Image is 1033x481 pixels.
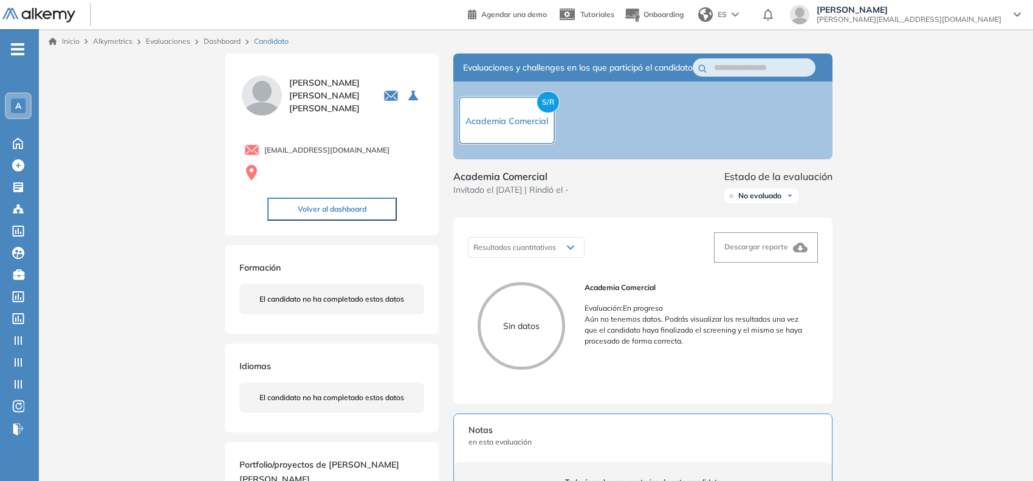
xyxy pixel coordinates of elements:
iframe: Chat Widget [815,341,1033,481]
span: Academia Comercial [585,282,808,293]
i: - [11,48,24,50]
span: Academia Comercial [465,116,548,126]
span: El candidato no ha completado estos datos [259,294,404,305]
span: Evaluaciones y challenges en los que participó el candidato [463,61,693,74]
span: ES [718,9,727,20]
span: Descargar reporte [724,242,788,251]
button: Onboarding [624,2,684,28]
span: [PERSON_NAME] [817,5,1001,15]
a: Agendar una demo [468,6,547,21]
span: No evaluado [738,191,781,201]
span: en esta evaluación [468,437,817,448]
span: Onboarding [643,10,684,19]
span: Academia Comercial [453,169,569,184]
span: Tutoriales [580,10,614,19]
span: Alkymetrics [93,36,132,46]
img: PROFILE_MENU_LOGO_USER [239,73,284,118]
span: [EMAIL_ADDRESS][DOMAIN_NAME] [264,145,390,156]
button: Volver al dashboard [267,198,397,221]
p: Aún no tenemos datos. Podrás visualizar los resultados una vez que el candidato haya finalizado e... [585,314,808,347]
span: Invitado el [DATE] | Rindió el - [453,184,569,196]
div: Widget de chat [815,341,1033,481]
span: [PERSON_NAME] [PERSON_NAME] [PERSON_NAME] [289,77,369,115]
span: Formación [239,262,281,273]
a: Evaluaciones [146,36,190,46]
img: arrow [732,12,739,17]
button: Descargar reporte [714,232,818,263]
a: Inicio [49,36,80,47]
img: world [698,7,713,22]
span: Idiomas [239,361,271,372]
span: S/R [537,91,560,113]
p: Sin datos [481,320,562,333]
span: Resultados cuantitativos [473,243,556,252]
span: El candidato no ha completado estos datos [259,392,404,403]
span: Candidato [254,36,289,47]
span: Estado de la evaluación [724,169,832,184]
span: Notas [468,424,817,437]
span: [PERSON_NAME][EMAIL_ADDRESS][DOMAIN_NAME] [817,15,1001,24]
span: A [15,101,21,111]
p: Evaluación : En progreso [585,303,808,314]
a: Dashboard [204,36,241,46]
img: Ícono de flecha [786,192,794,199]
span: Agendar una demo [481,10,547,19]
img: Logo [2,8,75,23]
